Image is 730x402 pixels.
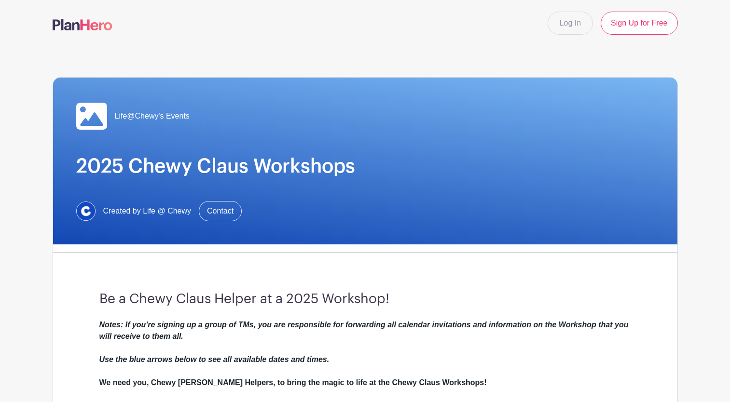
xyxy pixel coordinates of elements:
img: logo-507f7623f17ff9eddc593b1ce0a138ce2505c220e1c5a4e2b4648c50719b7d32.svg [53,19,112,30]
a: Log In [548,12,593,35]
a: Contact [199,201,242,221]
h1: 2025 Chewy Claus Workshops [76,155,654,178]
em: Notes: If you're signing up a group of TMs, you are responsible for forwarding all calendar invit... [99,321,629,363]
span: Life@Chewy's Events [115,110,190,122]
a: Sign Up for Free [601,12,677,35]
strong: We need you, Chewy [PERSON_NAME] Helpers, to bring the magic to life at the Chewy Claus Workshops! [99,378,487,387]
span: Created by Life @ Chewy [103,205,192,217]
h3: Be a Chewy Claus Helper at a 2025 Workshop! [99,291,631,308]
img: 1629734264472.jfif [76,201,96,221]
